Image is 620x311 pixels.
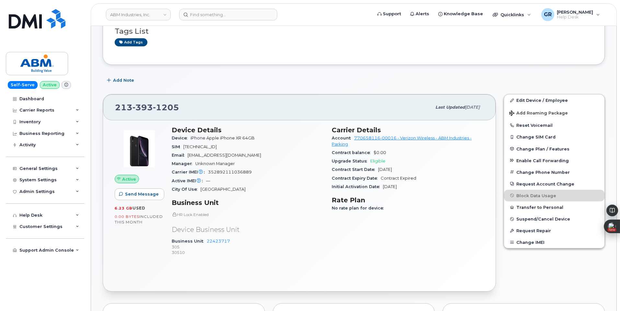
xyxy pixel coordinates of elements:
[201,187,246,192] span: [GEOGRAPHIC_DATA]
[172,126,324,134] h3: Device Details
[206,178,210,183] span: —
[332,159,370,163] span: Upgrade Status
[373,150,386,155] span: $0.00
[378,167,392,172] span: [DATE]
[207,239,230,244] a: 22423717
[504,213,604,225] button: Suspend/Cancel Device
[113,77,134,83] span: Add Note
[332,176,381,181] span: Contract Expiry Date
[115,214,139,219] span: 0.00 Bytes
[172,153,188,158] span: Email
[504,119,604,131] button: Reset Voicemail
[132,206,145,210] span: used
[516,217,570,221] span: Suspend/Cancel Device
[172,187,201,192] span: City Of Use
[383,184,397,189] span: [DATE]
[115,38,147,46] a: Add tags
[332,150,373,155] span: Contract balance
[370,159,385,163] span: Eligible
[172,239,207,244] span: Business Unit
[172,170,208,174] span: Carrier IMEI
[153,102,179,112] span: 1205
[125,191,159,197] span: Send Message
[444,11,483,17] span: Knowledge Base
[332,184,383,189] span: Initial Activation Date
[373,7,406,20] a: Support
[516,158,569,163] span: Enable Call Forwarding
[504,201,604,213] button: Transfer to Personal
[115,102,179,112] span: 213
[557,15,593,20] span: Help Desk
[516,146,569,151] span: Change Plan / Features
[115,206,132,210] span: 6.23 GB
[504,155,604,166] button: Enable Call Forwarding
[115,188,164,200] button: Send Message
[434,7,488,20] a: Knowledge Base
[332,196,484,204] h3: Rate Plan
[183,144,217,149] span: [TECHNICAL_ID]
[172,212,324,217] p: HR Lock Enabled
[332,167,378,172] span: Contract Start Date
[500,12,524,17] span: Quicklinks
[106,9,171,20] a: ABM Industries, Inc.
[504,225,604,236] button: Request Repair
[544,11,552,18] span: GR
[504,106,604,119] button: Add Roaming Package
[332,126,484,134] h3: Carrier Details
[381,176,416,181] span: Contract Expired
[195,161,235,166] span: Unknown Manager
[504,131,604,143] button: Change SIM Card
[122,176,136,182] span: Active
[332,136,354,140] span: Account
[557,9,593,15] span: [PERSON_NAME]
[208,170,252,174] span: 352892111036889
[332,206,387,210] span: No rate plan for device
[120,129,159,168] img: image20231002-3703462-1qb80zy.jpeg
[504,94,604,106] a: Edit Device / Employee
[132,102,153,112] span: 393
[504,143,604,155] button: Change Plan / Features
[465,105,480,110] span: [DATE]
[172,244,324,250] p: 305
[504,178,604,190] button: Request Account Change
[416,11,429,17] span: Alerts
[406,7,434,20] a: Alerts
[537,8,604,21] div: Gabriel Rains
[435,105,465,110] span: Last updated
[172,144,183,149] span: SIM
[488,8,535,21] div: Quicklinks
[103,75,140,86] button: Add Note
[172,225,324,234] p: Device Business Unit
[190,136,255,140] span: iPhone Apple iPhone XR 64GB
[115,27,593,35] h3: Tags List
[504,166,604,178] button: Change Phone Number
[504,190,604,201] button: Block Data Usage
[332,136,472,146] a: 770658116-00016 - Verizon Wireless - ABM Industries - Parking
[188,153,261,158] span: [EMAIL_ADDRESS][DOMAIN_NAME]
[509,111,568,117] span: Add Roaming Package
[172,161,195,166] span: Manager
[172,250,324,255] p: 30510
[504,236,604,248] button: Change IMEI
[172,178,206,183] span: Active IMEI
[179,9,277,20] input: Find something...
[172,136,190,140] span: Device
[172,199,324,207] h3: Business Unit
[383,11,401,17] span: Support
